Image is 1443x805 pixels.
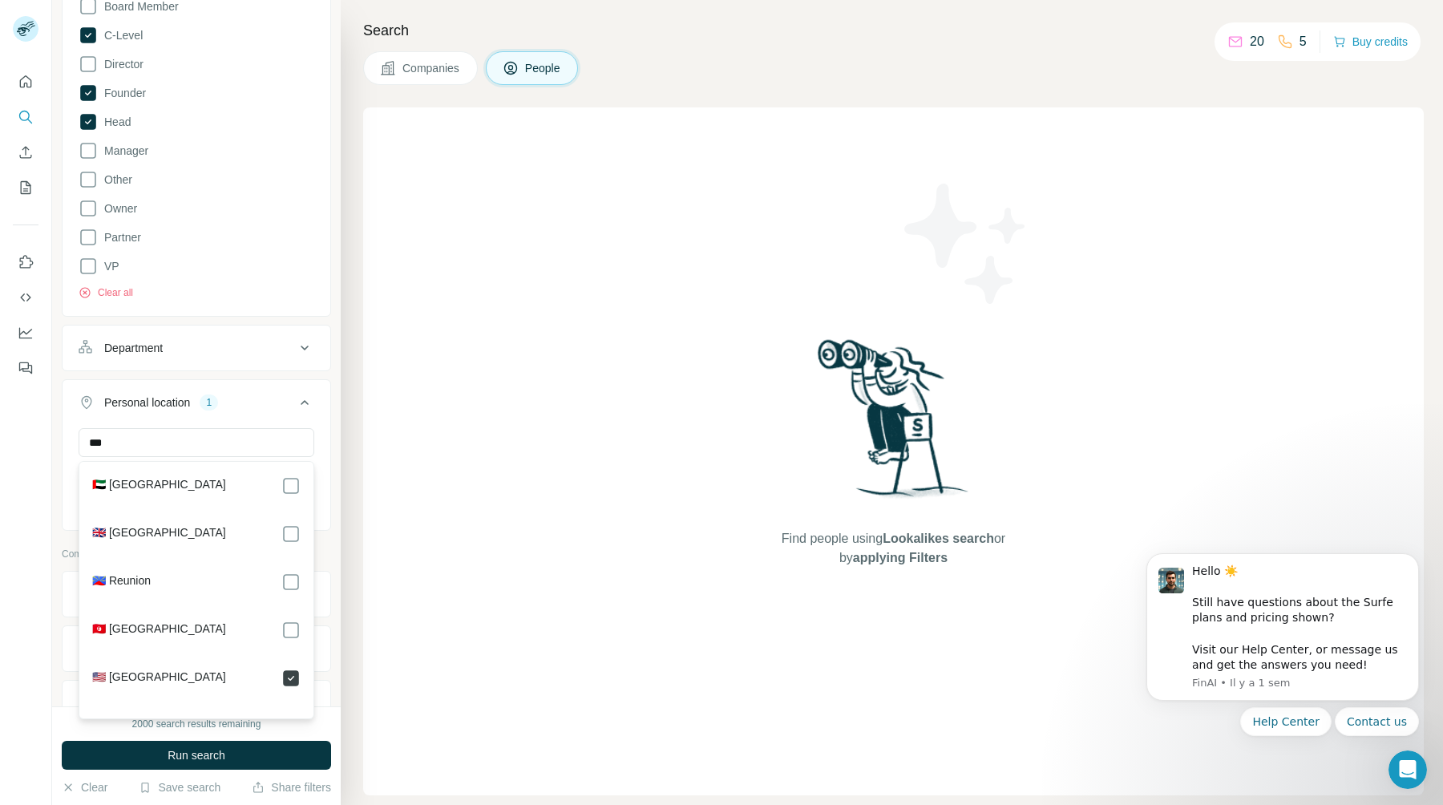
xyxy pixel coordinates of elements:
img: Surfe Illustration - Stars [894,172,1038,316]
div: 1 [200,395,218,410]
label: 🇬🇧 [GEOGRAPHIC_DATA] [92,524,226,544]
span: applying Filters [853,551,948,564]
button: Use Surfe API [13,283,38,312]
button: Quick start [13,67,38,96]
iframe: Intercom live chat [1388,750,1427,789]
span: Find people using or by [765,529,1021,568]
span: Other [98,172,132,188]
button: Share filters [252,779,331,795]
p: 20 [1250,32,1264,51]
label: 🇷🇪 Reunion [92,572,151,592]
button: Clear [62,779,107,795]
div: Department [104,340,163,356]
span: C-Level [98,27,143,43]
button: Industry [63,629,330,668]
button: Dashboard [13,318,38,347]
button: Feedback [13,354,38,382]
label: 🇹🇳 [GEOGRAPHIC_DATA] [92,621,226,640]
button: Department [63,329,330,367]
div: Personal location [104,394,190,411]
button: HQ location [63,684,330,722]
label: 🇺🇸 [GEOGRAPHIC_DATA] [92,669,226,688]
span: Companies [402,60,461,76]
label: 🇦🇪 [GEOGRAPHIC_DATA] [92,476,226,496]
iframe: Intercom notifications message [1122,500,1443,762]
div: 2000 search results remaining [132,717,261,731]
span: Founder [98,85,146,101]
span: VP [98,258,119,274]
button: Company [63,575,330,613]
button: Enrich CSV [13,138,38,167]
button: Save search [139,779,220,795]
span: People [525,60,562,76]
button: Personal location1 [63,383,330,428]
span: Lookalikes search [883,532,994,545]
button: Clear all [79,285,133,300]
span: Owner [98,200,137,216]
button: Search [13,103,38,131]
span: Partner [98,229,141,245]
button: Run search [62,741,331,770]
img: Surfe Illustration - Woman searching with binoculars [810,335,977,514]
p: Company information [62,547,331,561]
span: Run search [168,747,225,763]
button: Use Surfe on LinkedIn [13,248,38,277]
button: Buy credits [1333,30,1408,53]
span: Director [98,56,143,72]
button: My lists [13,173,38,202]
p: 5 [1300,32,1307,51]
h4: Search [363,19,1424,42]
span: Head [98,114,131,130]
span: Manager [98,143,148,159]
